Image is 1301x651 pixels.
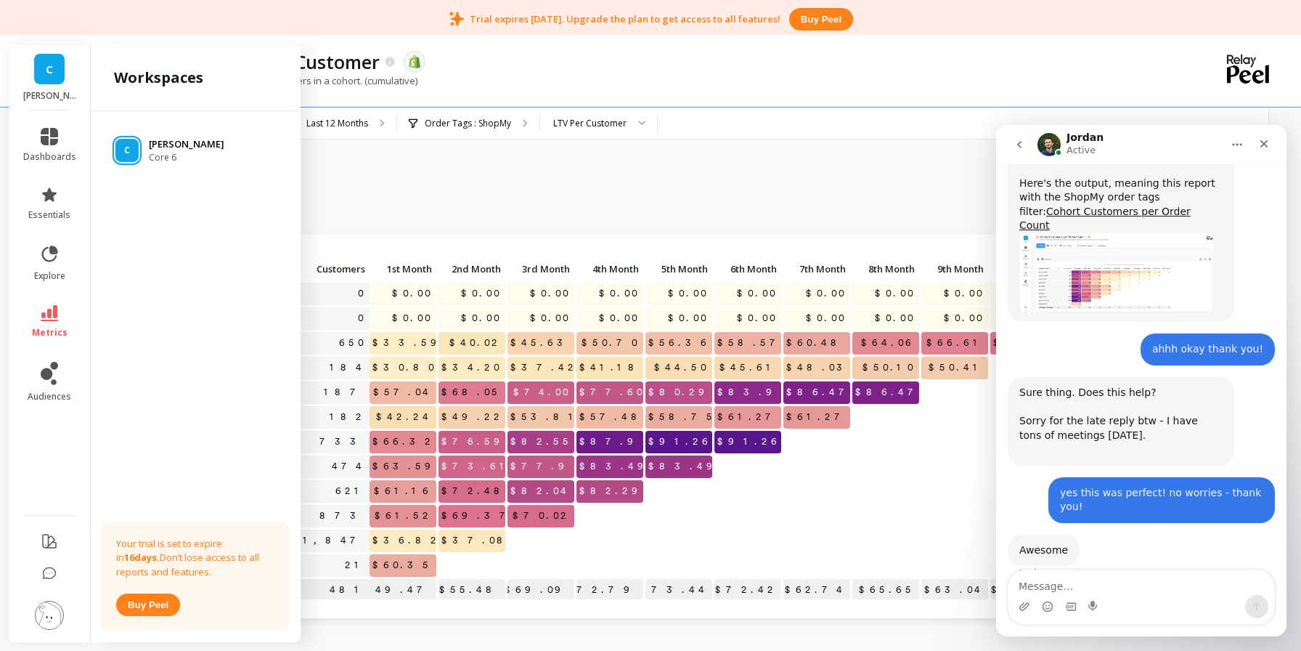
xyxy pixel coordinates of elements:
span: $0.00 [734,307,781,329]
span: $40.02 [446,332,505,354]
p: $65.65 [852,579,919,601]
span: $0.00 [734,283,781,304]
div: Toggle SortBy [645,259,714,281]
a: 21 [342,554,370,576]
button: Buy peel [116,594,180,616]
span: $0.00 [803,283,850,304]
iframe: Intercom live chat [996,125,1286,636]
span: $91.26 [645,431,716,453]
span: $82.55 [507,431,576,453]
span: essentials [28,209,70,221]
p: 9th Month [921,259,988,279]
span: dashboards [23,151,76,163]
p: 481 [282,579,370,601]
span: $57.48 [576,406,650,428]
span: $74.00 [510,381,574,403]
a: 621 [333,480,370,502]
span: $61.27 [783,406,854,428]
span: $0.00 [872,307,919,329]
span: $0.00 [665,283,712,304]
p: $55.48 [439,579,505,601]
span: $45.63 [507,332,576,354]
img: profile picture [35,601,64,630]
span: $69.37 [439,505,519,527]
span: $77.94 [507,456,587,477]
span: 2nd Month [441,263,501,275]
div: Toggle SortBy [990,259,1059,281]
span: C [124,145,130,156]
div: Toggle SortBy [714,259,783,281]
span: $60.35 [370,554,436,576]
span: $42.24 [373,406,436,428]
span: $82.04 [507,480,574,502]
span: 4th Month [579,263,639,275]
span: Customers [285,263,365,275]
span: $91.26 [714,431,785,453]
p: Last 12 Months [306,118,368,129]
p: 3rd Month [507,259,574,279]
span: $0.00 [527,283,574,304]
div: Toggle SortBy [507,259,576,281]
div: Toggle SortBy [921,259,990,281]
div: Toggle SortBy [369,259,438,281]
span: $36.82 [370,530,444,551]
span: Core 6 [149,152,224,163]
span: $0.00 [458,283,505,304]
span: explore [34,270,65,282]
div: Toggle SortBy [282,259,351,281]
span: $30.80 [370,357,440,379]
p: $73.44 [645,579,712,601]
p: 8th Month [852,259,919,279]
span: $37.08 [439,530,516,551]
span: $58.75 [645,406,720,428]
span: $86.47 [783,381,858,403]
span: $41.18 [576,357,648,379]
p: $72.42 [714,579,781,601]
span: $61.27 [714,406,785,428]
span: $48.03 [783,357,856,379]
p: 4th Month [576,259,643,279]
span: 1st Month [372,263,432,275]
span: $70.02 [510,505,574,527]
span: metrics [32,327,68,339]
span: $58.57 [714,332,789,354]
a: 474 [329,456,370,477]
a: 0 [355,283,370,304]
a: 650 [336,332,370,354]
span: $83.97 [714,381,801,403]
span: $68.05 [439,381,505,403]
span: $53.81 [507,406,584,428]
span: $83.49 [645,456,726,477]
span: $0.00 [458,307,505,329]
span: $50.41 [926,357,988,379]
span: audiences [28,391,71,403]
span: $63.59 [370,456,444,477]
span: $37.42 [507,357,582,379]
span: 10th Month [993,263,1053,275]
a: 873 [317,505,370,527]
p: $69.09 [507,579,574,601]
img: api.shopify.svg [408,55,421,68]
p: $49.47 [370,579,436,601]
span: $87.92 [576,431,656,453]
button: Buy peel [789,8,853,31]
span: $45.61 [717,357,781,379]
div: Toggle SortBy [783,259,852,281]
a: 0 [355,307,370,329]
span: $82.29 [576,480,651,502]
p: [PERSON_NAME] [149,137,224,152]
span: 7th Month [786,263,846,275]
